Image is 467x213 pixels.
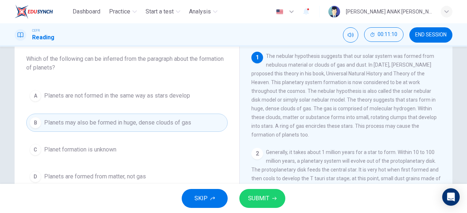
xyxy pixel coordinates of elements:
[26,114,228,132] button: BPlanets may also be formed in huge, dense clouds of gas
[328,6,340,17] img: Profile picture
[146,7,174,16] span: Start a test
[44,118,191,127] span: Planets may also be formed in huge, dense clouds of gas
[44,172,146,181] span: Planets are formed from matter, not gas
[346,7,432,16] div: [PERSON_NAME] ANAK [PERSON_NAME]
[364,27,404,43] div: Hide
[194,193,208,204] span: SKIP
[44,145,116,154] span: Planet formation is unknown
[30,171,41,182] div: D
[32,33,54,42] h1: Reading
[248,193,269,204] span: SUBMIT
[26,55,228,72] span: Which of the following can be inferred from the paragraph about the formation of planets?
[378,32,397,38] span: 00:11:10
[106,5,140,18] button: Practice
[186,5,220,18] button: Analysis
[275,9,284,15] img: en
[26,87,228,105] button: APlanets are not formed in the same way as stars develop
[415,32,447,38] span: END SESSION
[26,141,228,159] button: CPlanet formation is unknown
[364,27,404,42] button: 00:11:10
[189,7,211,16] span: Analysis
[44,91,190,100] span: Planets are not formed in the same way as stars develop
[73,7,100,16] span: Dashboard
[251,53,437,138] span: The nebular hypothesis suggests that our solar system was formed from nebulous material or clouds...
[182,189,228,208] button: SKIP
[143,5,183,18] button: Start a test
[409,27,452,43] button: END SESSION
[251,149,441,199] span: Generally, it takes about 1 million years for a star to form. Within 10 to 100 million years, a p...
[343,27,358,43] div: Mute
[70,5,103,18] button: Dashboard
[30,117,41,129] div: B
[32,28,40,33] span: CEFR
[251,52,263,63] div: 1
[26,167,228,186] button: DPlanets are formed from matter, not gas
[30,90,41,102] div: A
[15,4,53,19] img: EduSynch logo
[442,188,460,206] div: Open Intercom Messenger
[109,7,130,16] span: Practice
[15,4,70,19] a: EduSynch logo
[239,189,285,208] button: SUBMIT
[30,144,41,155] div: C
[251,148,263,159] div: 2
